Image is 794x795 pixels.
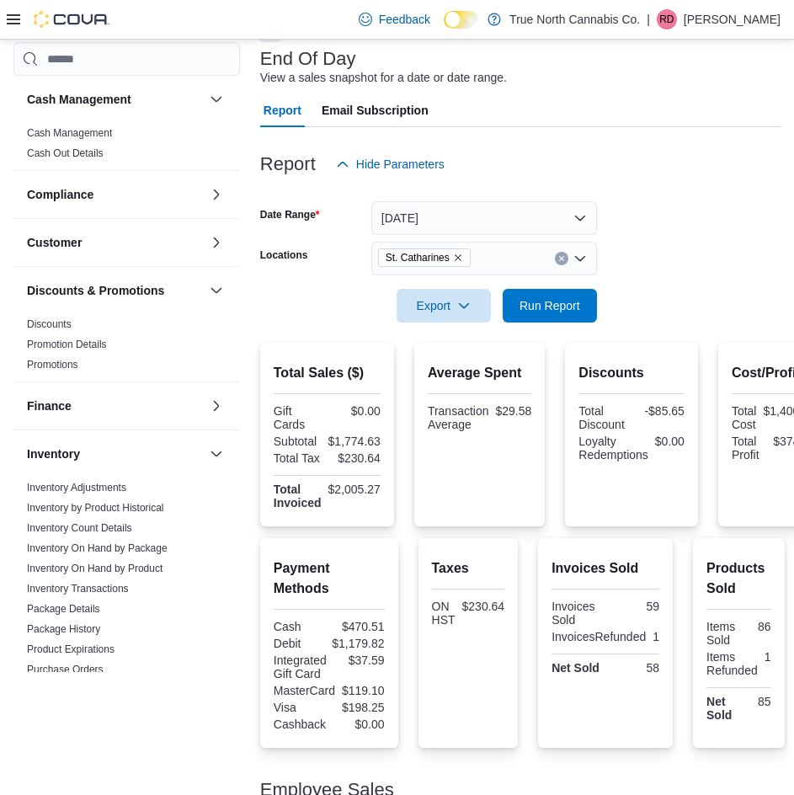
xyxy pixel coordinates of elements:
span: Promotion Details [27,338,107,351]
h2: Payment Methods [274,558,385,599]
label: Locations [260,248,308,262]
div: Subtotal [274,435,322,448]
button: Run Report [503,289,597,323]
div: Transaction Average [428,404,489,431]
h2: Discounts [578,363,685,383]
h3: Customer [27,234,82,251]
div: 58 [609,661,659,675]
div: 86 [742,620,770,633]
div: $29.58 [496,404,532,418]
button: [DATE] [371,201,597,235]
div: Invoices Sold [552,600,602,627]
div: Items Refunded [706,650,758,677]
span: Email Subscription [322,93,429,127]
button: Customer [206,232,226,253]
span: Inventory On Hand by Package [27,542,168,555]
div: $230.64 [330,451,381,465]
div: ON HST [432,600,456,627]
button: Export [397,289,491,323]
h2: Products Sold [706,558,771,599]
div: $0.00 [330,404,381,418]
button: Hide Parameters [329,147,451,181]
span: Inventory Adjustments [27,481,126,494]
div: $2,005.27 [328,483,381,496]
button: Cash Management [206,89,226,109]
div: $1,179.82 [332,637,384,650]
div: MasterCard [274,684,335,697]
a: Inventory Transactions [27,583,129,595]
div: 1 [765,650,771,664]
strong: Total Invoiced [274,483,322,510]
div: View a sales snapshot for a date or date range. [260,69,507,87]
div: Total Discount [578,404,628,431]
div: Inventory [13,478,240,727]
button: Open list of options [573,252,587,265]
div: Loyalty Redemptions [578,435,648,462]
div: Randy Dunbar [657,9,677,29]
h3: Discounts & Promotions [27,282,164,299]
div: Integrated Gift Card [274,654,327,680]
h3: Compliance [27,186,93,203]
a: Discounts [27,318,72,330]
div: Total Tax [274,451,324,465]
button: Compliance [206,184,226,205]
p: True North Cannabis Co. [509,9,640,29]
span: Purchase Orders [27,663,104,676]
div: Gift Cards [274,404,324,431]
h2: Taxes [432,558,505,579]
div: Visa [274,701,326,714]
h2: Invoices Sold [552,558,659,579]
div: $230.64 [462,600,505,613]
a: Cash Out Details [27,147,104,159]
h3: Finance [27,397,72,414]
span: Inventory On Hand by Product [27,562,163,575]
span: Inventory Count Details [27,521,132,535]
span: Report [264,93,301,127]
span: Cash Management [27,126,112,140]
button: Inventory [27,446,203,462]
h3: End Of Day [260,49,356,69]
div: InvoicesRefunded [552,630,646,643]
button: Compliance [27,186,203,203]
button: Finance [27,397,203,414]
a: Promotions [27,359,78,371]
span: Discounts [27,317,72,331]
div: $119.10 [342,684,385,697]
div: $37.59 [333,654,385,667]
div: Cash [274,620,326,633]
h2: Average Spent [428,363,531,383]
a: Inventory by Product Historical [27,502,164,514]
a: Purchase Orders [27,664,104,675]
img: Cova [34,11,109,28]
a: Package History [27,623,100,635]
a: Product Expirations [27,643,115,655]
a: Feedback [352,3,437,36]
span: Promotions [27,358,78,371]
span: Product Expirations [27,643,115,656]
a: Inventory Adjustments [27,482,126,494]
span: Cash Out Details [27,147,104,160]
button: Cash Management [27,91,203,108]
span: St. Catharines [378,248,471,267]
strong: Net Sold [706,695,732,722]
h2: Total Sales ($) [274,363,381,383]
div: Debit [274,637,325,650]
button: Clear input [555,252,568,265]
a: Cash Management [27,127,112,139]
div: $198.25 [333,701,385,714]
h3: Report [260,154,316,174]
div: Discounts & Promotions [13,314,240,381]
a: Inventory On Hand by Package [27,542,168,554]
a: Package Details [27,603,100,615]
input: Dark Mode [444,11,479,29]
a: Inventory Count Details [27,522,132,534]
p: | [647,9,650,29]
strong: Net Sold [552,661,599,675]
span: Package Details [27,602,100,616]
span: RD [659,9,674,29]
h3: Cash Management [27,91,131,108]
span: Feedback [379,11,430,28]
a: Promotion Details [27,339,107,350]
div: Cashback [274,718,326,731]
